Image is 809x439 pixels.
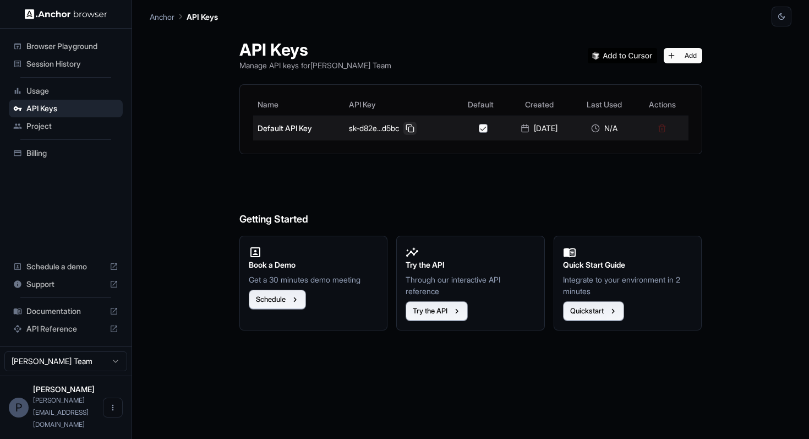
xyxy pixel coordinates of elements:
div: Session History [9,55,123,73]
div: N/A [577,123,632,134]
h6: Getting Started [239,167,702,227]
span: Schedule a demo [26,261,105,272]
h2: Book a Demo [249,259,379,271]
button: Open menu [103,398,123,418]
img: Add anchorbrowser MCP server to Cursor [588,48,657,63]
div: Browser Playground [9,37,123,55]
th: Actions [636,94,688,116]
button: Schedule [249,290,306,310]
img: Anchor Logo [25,9,107,19]
p: Through our interactive API reference [406,274,535,297]
div: API Reference [9,320,123,338]
button: Copy API key [403,122,417,135]
p: Manage API keys for [PERSON_NAME] Team [239,59,391,71]
button: Add [664,48,702,63]
h2: Quick Start Guide [563,259,693,271]
span: Support [26,279,105,290]
span: pedro@kaszek.com [33,396,89,429]
span: Documentation [26,306,105,317]
button: Try the API [406,301,468,321]
nav: breadcrumb [150,10,218,23]
th: Created [506,94,572,116]
span: Project [26,121,118,132]
th: Default [456,94,506,116]
span: Usage [26,85,118,96]
div: Support [9,275,123,293]
h1: API Keys [239,40,391,59]
div: API Keys [9,100,123,117]
span: Session History [26,58,118,69]
td: Default API Key [253,116,345,140]
th: API Key [345,94,456,116]
th: Name [253,94,345,116]
div: P [9,398,29,418]
div: Project [9,117,123,135]
th: Last Used [572,94,636,116]
div: Usage [9,82,123,100]
p: API Keys [187,11,218,23]
span: API Reference [26,323,105,334]
p: Integrate to your environment in 2 minutes [563,274,693,297]
div: Documentation [9,302,123,320]
div: sk-d82e...d5bc [349,122,451,135]
div: [DATE] [511,123,568,134]
button: Quickstart [563,301,624,321]
div: Billing [9,144,123,162]
span: Browser Playground [26,41,118,52]
span: Pedro Shin [33,384,95,394]
h2: Try the API [406,259,535,271]
span: Billing [26,148,118,159]
p: Get a 30 minutes demo meeting [249,274,379,285]
p: Anchor [150,11,174,23]
div: Schedule a demo [9,258,123,275]
span: API Keys [26,103,118,114]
